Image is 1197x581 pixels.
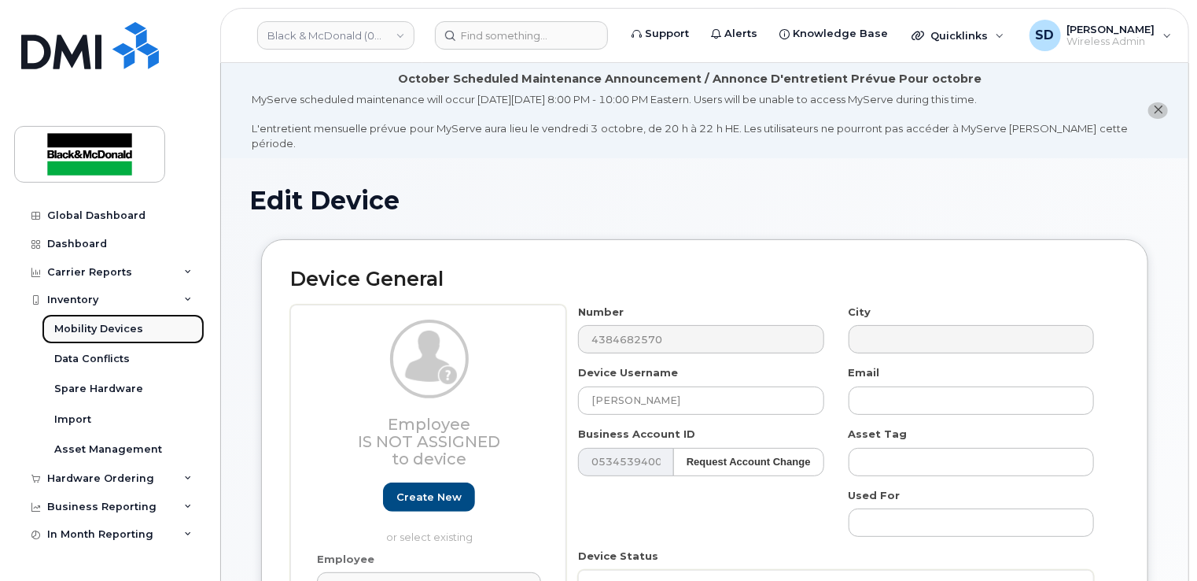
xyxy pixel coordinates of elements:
p: or select existing [317,530,541,545]
label: Device Status [578,549,658,564]
h1: Edit Device [249,187,1160,214]
a: Create new [383,483,475,512]
label: Used For [849,488,901,503]
button: close notification [1148,102,1168,119]
h3: Employee [317,416,541,468]
strong: Request Account Change [687,456,811,468]
label: Email [849,365,880,380]
label: Device Username [578,365,678,380]
div: October Scheduled Maintenance Announcement / Annonce D'entretient Prévue Pour octobre [398,71,982,87]
label: Number [578,305,624,320]
label: City [849,305,871,320]
label: Business Account ID [578,427,695,442]
div: MyServe scheduled maintenance will occur [DATE][DATE] 8:00 PM - 10:00 PM Eastern. Users will be u... [252,92,1128,150]
span: Is not assigned [358,432,500,451]
span: to device [392,450,466,468]
button: Request Account Change [673,448,824,477]
label: Employee [317,552,374,567]
label: Asset Tag [849,427,908,442]
h2: Device General [290,268,1119,290]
